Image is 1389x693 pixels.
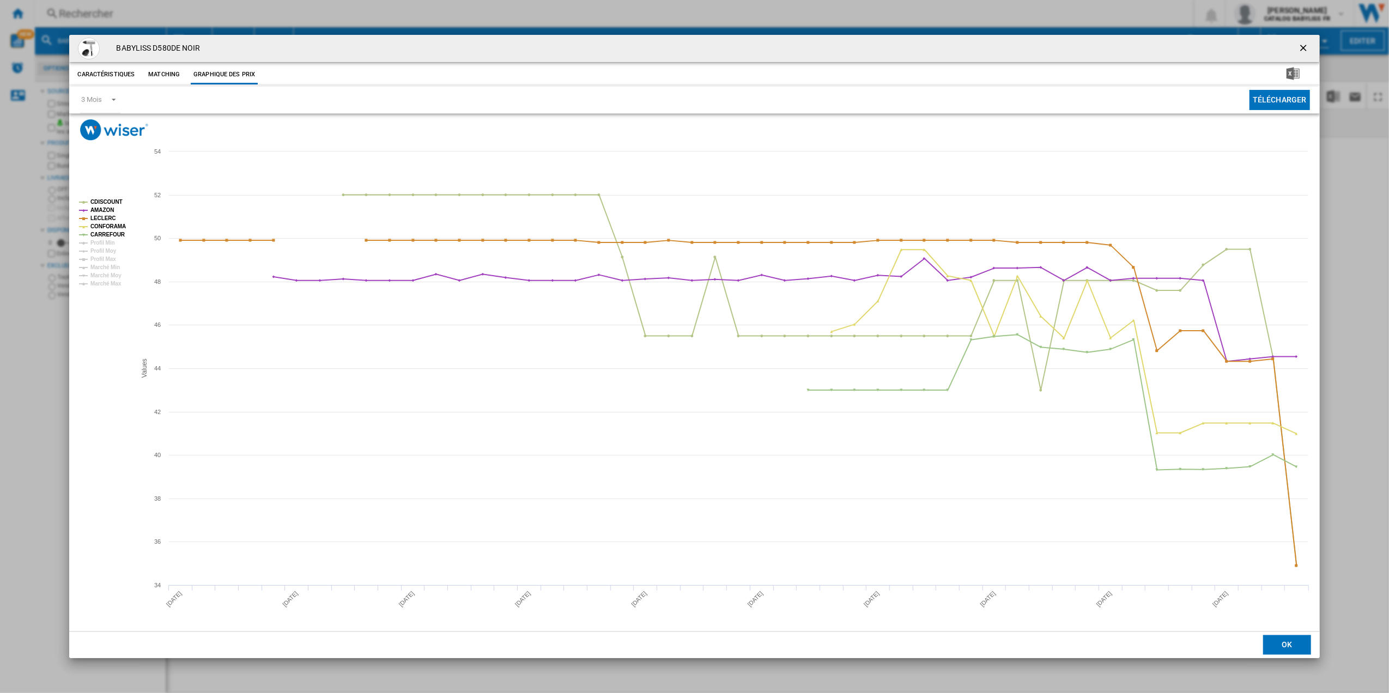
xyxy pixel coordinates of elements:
button: Graphique des prix [191,65,258,84]
button: OK [1263,635,1311,655]
tspan: 36 [154,538,161,545]
img: 3030050197242_1 [78,38,100,59]
tspan: [DATE] [398,590,416,608]
tspan: [DATE] [863,590,881,608]
tspan: 52 [154,192,161,198]
tspan: [DATE] [514,590,532,608]
button: Caractéristiques [75,65,137,84]
tspan: Values [141,358,148,378]
img: logo_wiser_300x94.png [80,119,148,141]
tspan: 48 [154,278,161,285]
tspan: 42 [154,409,161,415]
tspan: Marché Moy [90,272,122,278]
tspan: [DATE] [1095,590,1113,608]
tspan: 50 [154,235,161,241]
tspan: Profil Moy [90,248,117,254]
tspan: Profil Max [90,256,116,262]
tspan: 38 [154,495,161,502]
tspan: 34 [154,582,161,588]
button: Télécharger au format Excel [1269,65,1317,84]
tspan: 54 [154,148,161,155]
ng-md-icon: getI18NText('BUTTONS.CLOSE_DIALOG') [1298,42,1311,56]
tspan: Marché Max [90,281,122,287]
tspan: [DATE] [1212,590,1230,608]
tspan: 40 [154,452,161,458]
tspan: 44 [154,365,161,372]
button: Matching [140,65,188,84]
h4: BABYLISS D580DE NOIR [111,43,200,54]
tspan: CDISCOUNT [90,199,123,205]
img: excel-24x24.png [1287,67,1300,80]
tspan: CARREFOUR [90,232,125,238]
tspan: [DATE] [747,590,765,608]
tspan: Marché Min [90,264,120,270]
button: getI18NText('BUTTONS.CLOSE_DIALOG') [1294,38,1315,59]
tspan: AMAZON [90,207,114,213]
tspan: [DATE] [979,590,997,608]
tspan: [DATE] [630,590,648,608]
tspan: Profil Min [90,240,115,246]
tspan: LECLERC [90,215,116,221]
tspan: [DATE] [165,590,183,608]
tspan: [DATE] [282,590,300,608]
tspan: 46 [154,321,161,328]
tspan: CONFORAMA [90,223,126,229]
md-dialog: Product popup [69,35,1319,659]
div: 3 Mois [81,95,101,104]
button: Télécharger [1250,90,1310,110]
